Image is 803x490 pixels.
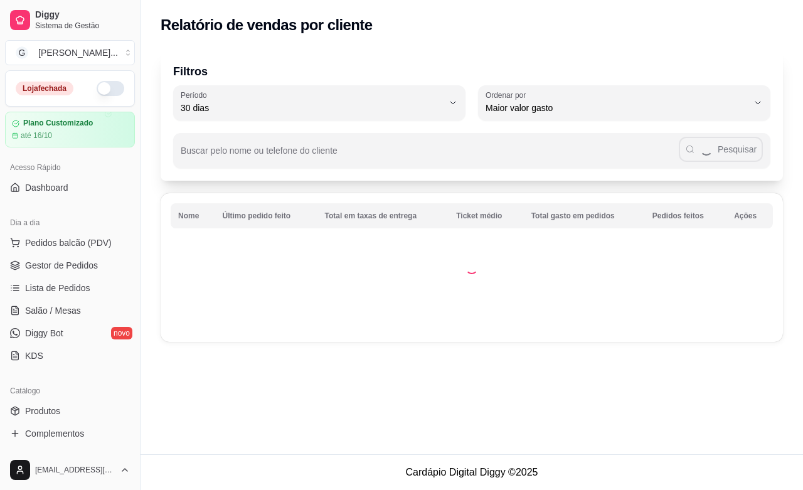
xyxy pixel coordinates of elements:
a: DiggySistema de Gestão [5,5,135,35]
p: Filtros [173,63,770,80]
a: Diggy Botnovo [5,323,135,343]
div: [PERSON_NAME] ... [38,46,118,59]
label: Período [181,90,211,100]
div: Acesso Rápido [5,157,135,178]
span: Dashboard [25,181,68,194]
span: Produtos [25,405,60,417]
a: Produtos [5,401,135,421]
footer: Cardápio Digital Diggy © 2025 [141,454,803,490]
div: Loja fechada [16,82,73,95]
a: Plano Customizadoaté 16/10 [5,112,135,147]
a: Salão / Mesas [5,301,135,321]
span: Salão / Mesas [25,304,81,317]
span: Lista de Pedidos [25,282,90,294]
div: Loading [465,262,478,274]
span: 30 dias [181,102,443,114]
a: Gestor de Pedidos [5,255,135,275]
span: KDS [25,349,43,362]
label: Ordenar por [486,90,530,100]
button: Ordenar porMaior valor gasto [478,85,770,120]
button: Select a team [5,40,135,65]
span: G [16,46,28,59]
div: Dia a dia [5,213,135,233]
span: Gestor de Pedidos [25,259,98,272]
span: Maior valor gasto [486,102,748,114]
button: Pedidos balcão (PDV) [5,233,135,253]
a: Lista de Pedidos [5,278,135,298]
h2: Relatório de vendas por cliente [161,15,373,35]
div: Catálogo [5,381,135,401]
span: Diggy [35,9,130,21]
span: Diggy Bot [25,327,63,339]
span: Complementos [25,427,84,440]
button: Alterar Status [97,81,124,96]
button: Período30 dias [173,85,465,120]
span: Pedidos balcão (PDV) [25,237,112,249]
span: [EMAIL_ADDRESS][DOMAIN_NAME] [35,465,115,475]
a: Dashboard [5,178,135,198]
span: Sistema de Gestão [35,21,130,31]
article: Plano Customizado [23,119,93,128]
a: KDS [5,346,135,366]
a: Complementos [5,423,135,444]
button: [EMAIL_ADDRESS][DOMAIN_NAME] [5,455,135,485]
article: até 16/10 [21,130,52,141]
input: Buscar pelo nome ou telefone do cliente [181,149,679,162]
